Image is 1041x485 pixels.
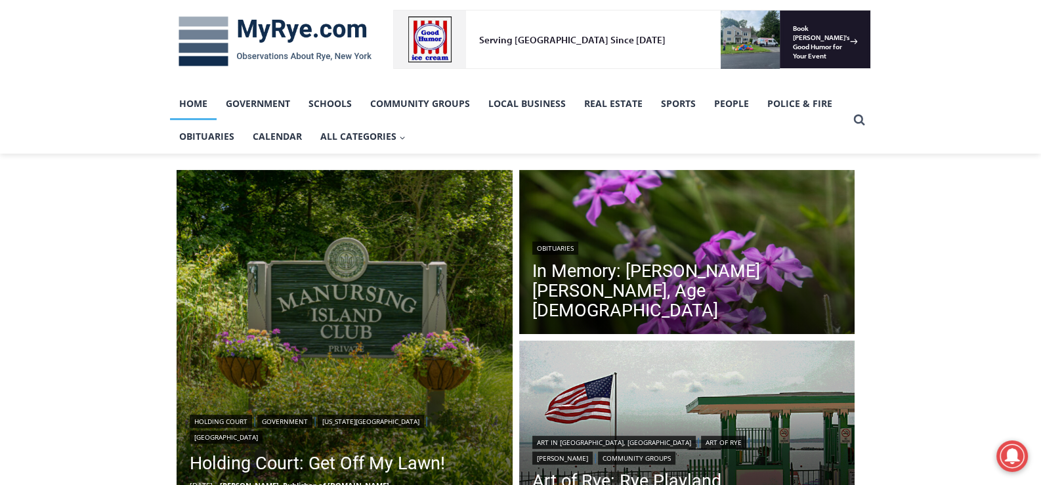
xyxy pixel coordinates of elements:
a: [US_STATE][GEOGRAPHIC_DATA] [318,415,424,428]
span: Open Tues. - Sun. [PHONE_NUMBER] [4,135,129,185]
img: (PHOTO: Kim Eierman of EcoBeneficial designed and oversaw the installation of native plant beds f... [519,170,855,338]
a: Community Groups [361,87,479,120]
a: Local Business [479,87,575,120]
div: Serving [GEOGRAPHIC_DATA] Since [DATE] [86,24,324,36]
div: | | | [532,433,842,465]
h4: Book [PERSON_NAME]'s Good Humor for Your Event [400,14,457,51]
button: Child menu of All Categories [311,120,415,153]
span: Intern @ [DOMAIN_NAME] [343,131,608,160]
a: [GEOGRAPHIC_DATA] [190,431,263,444]
div: | | | [190,412,499,444]
a: Government [217,87,299,120]
a: Read More In Memory: Barbara Porter Schofield, Age 90 [519,170,855,338]
a: Police & Fire [758,87,841,120]
a: Calendar [244,120,311,153]
a: Home [170,87,217,120]
a: Art of Rye [701,436,746,449]
img: s_800_809a2aa2-bb6e-4add-8b5e-749ad0704c34.jpeg [318,1,396,60]
a: Holding Court [190,415,252,428]
a: Real Estate [575,87,652,120]
a: Schools [299,87,361,120]
a: Intern @ [DOMAIN_NAME] [316,127,636,163]
a: Obituaries [170,120,244,153]
a: Sports [652,87,705,120]
img: MyRye.com [170,7,380,75]
a: Open Tues. - Sun. [PHONE_NUMBER] [1,132,132,163]
div: "the precise, almost orchestrated movements of cutting and assembling sushi and [PERSON_NAME] mak... [135,82,193,157]
a: Community Groups [598,452,675,465]
div: "[PERSON_NAME] and I covered the [DATE] Parade, which was a really eye opening experience as I ha... [331,1,620,127]
a: [PERSON_NAME] [532,452,593,465]
a: Obituaries [532,242,578,255]
a: Government [257,415,312,428]
a: Holding Court: Get Off My Lawn! [190,450,499,476]
a: In Memory: [PERSON_NAME] [PERSON_NAME], Age [DEMOGRAPHIC_DATA] [532,261,842,320]
a: Book [PERSON_NAME]'s Good Humor for Your Event [390,4,474,60]
nav: Primary Navigation [170,87,847,154]
a: Art in [GEOGRAPHIC_DATA], [GEOGRAPHIC_DATA] [532,436,696,449]
a: People [705,87,758,120]
button: View Search Form [847,108,871,132]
